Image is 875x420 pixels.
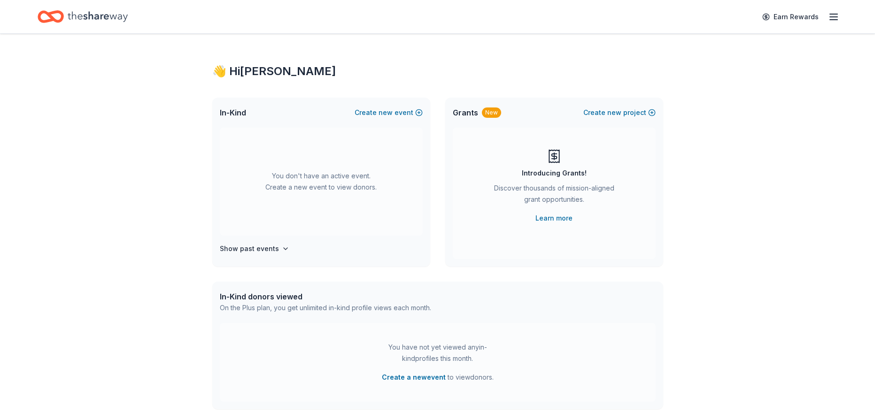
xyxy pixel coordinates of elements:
[522,168,587,179] div: Introducing Grants!
[757,8,824,25] a: Earn Rewards
[490,183,618,209] div: Discover thousands of mission-aligned grant opportunities.
[379,342,496,364] div: You have not yet viewed any in-kind profiles this month.
[583,107,656,118] button: Createnewproject
[38,6,128,28] a: Home
[212,64,663,79] div: 👋 Hi [PERSON_NAME]
[379,107,393,118] span: new
[607,107,621,118] span: new
[355,107,423,118] button: Createnewevent
[220,128,423,236] div: You don't have an active event. Create a new event to view donors.
[382,372,494,383] span: to view donors .
[220,243,279,254] h4: Show past events
[535,213,573,224] a: Learn more
[220,291,431,302] div: In-Kind donors viewed
[220,243,289,254] button: Show past events
[220,302,431,313] div: On the Plus plan, you get unlimited in-kind profile views each month.
[482,107,501,118] div: New
[453,107,478,118] span: Grants
[382,372,446,383] button: Create a newevent
[220,107,246,118] span: In-Kind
